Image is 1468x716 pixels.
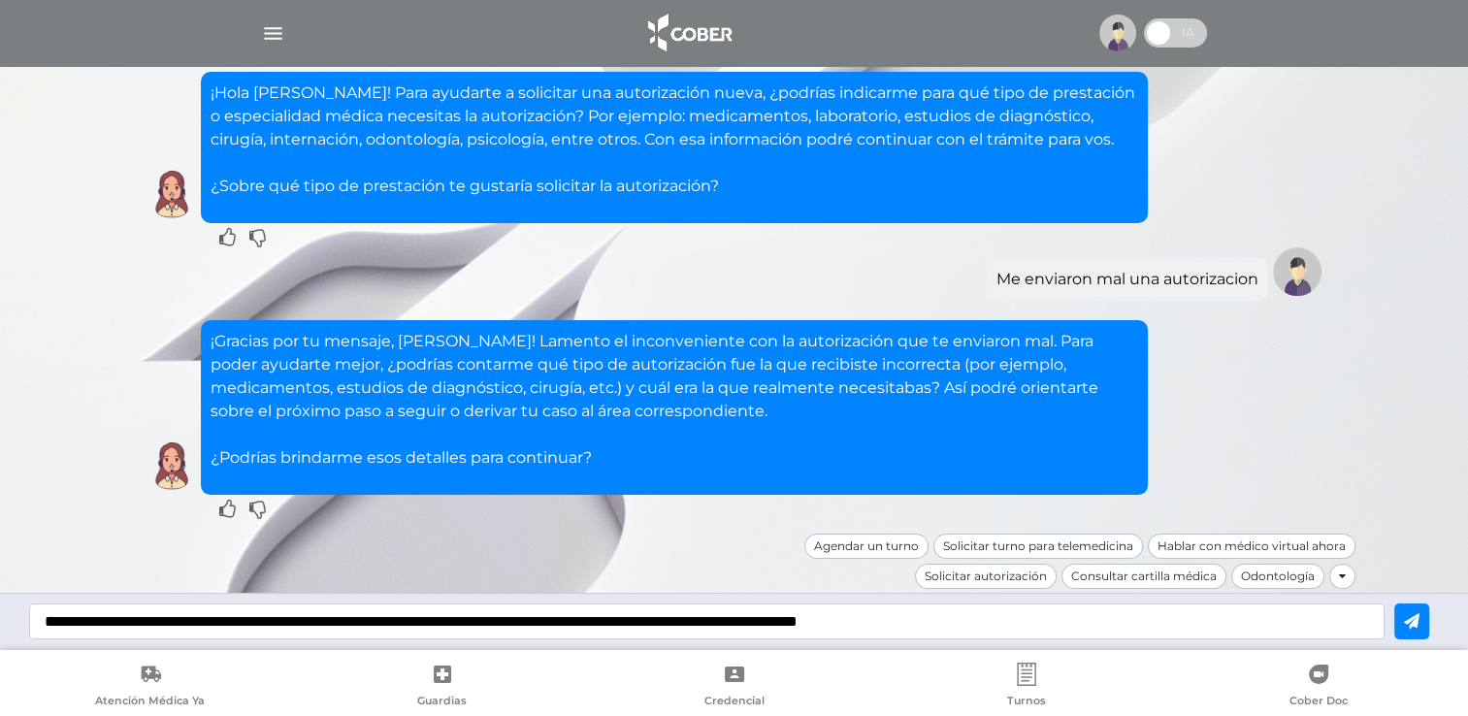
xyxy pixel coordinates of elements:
[1172,663,1464,712] a: Cober Doc
[880,663,1172,712] a: Turnos
[996,268,1258,291] div: Me enviaron mal una autorizacion
[933,534,1143,559] div: Solicitar turno para telemedicina
[915,564,1057,589] div: Solicitar autorización
[417,694,467,711] span: Guardias
[1099,15,1136,51] img: profile-placeholder.svg
[147,170,196,218] img: Cober IA
[147,441,196,490] img: Cober IA
[1007,694,1046,711] span: Turnos
[1148,534,1355,559] div: Hablar con médico virtual ahora
[211,330,1138,470] p: ¡Gracias por tu mensaje, [PERSON_NAME]! Lamento el inconveniente con la autorización que te envia...
[4,663,296,712] a: Atención Médica Ya
[261,21,285,46] img: Cober_menu-lines-white.svg
[1273,247,1321,296] img: Tu imagen
[95,694,205,711] span: Atención Médica Ya
[704,694,765,711] span: Credencial
[1061,564,1226,589] div: Consultar cartilla médica
[296,663,588,712] a: Guardias
[588,663,880,712] a: Credencial
[211,81,1138,198] p: ¡Hola [PERSON_NAME]! Para ayudarte a solicitar una autorización nueva, ¿podrías indicarme para qu...
[1289,694,1348,711] span: Cober Doc
[804,534,929,559] div: Agendar un turno
[1231,564,1324,589] div: Odontología
[637,10,739,56] img: logo_cober_home-white.png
